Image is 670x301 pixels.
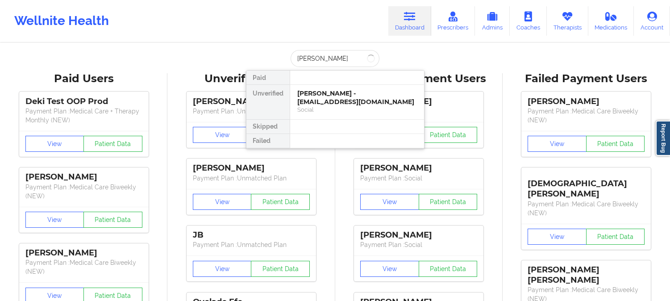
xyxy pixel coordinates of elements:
[419,261,478,277] button: Patient Data
[25,136,84,152] button: View
[25,107,142,125] p: Payment Plan : Medical Care + Therapy Monthly (NEW)
[193,230,310,240] div: JB
[528,200,645,217] p: Payment Plan : Medical Care Biweekly (NEW)
[193,261,252,277] button: View
[360,230,477,240] div: [PERSON_NAME]
[528,107,645,125] p: Payment Plan : Medical Care Biweekly (NEW)
[360,163,477,173] div: [PERSON_NAME]
[25,248,142,258] div: [PERSON_NAME]
[246,120,290,134] div: Skipped
[547,6,588,36] a: Therapists
[297,89,417,106] div: [PERSON_NAME] - [EMAIL_ADDRESS][DOMAIN_NAME]
[193,96,310,107] div: [PERSON_NAME]
[528,136,587,152] button: View
[246,71,290,85] div: Paid
[431,6,475,36] a: Prescribers
[25,183,142,201] p: Payment Plan : Medical Care Biweekly (NEW)
[25,172,142,182] div: [PERSON_NAME]
[634,6,670,36] a: Account
[83,212,142,228] button: Patient Data
[586,136,645,152] button: Patient Data
[388,6,431,36] a: Dashboard
[588,6,634,36] a: Medications
[475,6,510,36] a: Admins
[6,72,161,86] div: Paid Users
[528,172,645,199] div: [DEMOGRAPHIC_DATA][PERSON_NAME]
[528,229,587,245] button: View
[419,194,478,210] button: Patient Data
[586,229,645,245] button: Patient Data
[509,72,664,86] div: Failed Payment Users
[25,96,142,107] div: Deki Test OOP Prod
[25,258,142,276] p: Payment Plan : Medical Care Biweekly (NEW)
[174,72,329,86] div: Unverified Users
[297,106,417,113] div: Social
[360,194,419,210] button: View
[193,163,310,173] div: [PERSON_NAME]
[193,174,310,183] p: Payment Plan : Unmatched Plan
[25,212,84,228] button: View
[360,261,419,277] button: View
[246,134,290,148] div: Failed
[193,127,252,143] button: View
[419,127,478,143] button: Patient Data
[193,240,310,249] p: Payment Plan : Unmatched Plan
[193,194,252,210] button: View
[360,240,477,249] p: Payment Plan : Social
[360,174,477,183] p: Payment Plan : Social
[528,265,645,285] div: [PERSON_NAME] [PERSON_NAME]
[528,96,645,107] div: [PERSON_NAME]
[251,194,310,210] button: Patient Data
[83,136,142,152] button: Patient Data
[510,6,547,36] a: Coaches
[193,107,310,116] p: Payment Plan : Unmatched Plan
[246,85,290,120] div: Unverified
[656,121,670,156] a: Report Bug
[251,261,310,277] button: Patient Data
